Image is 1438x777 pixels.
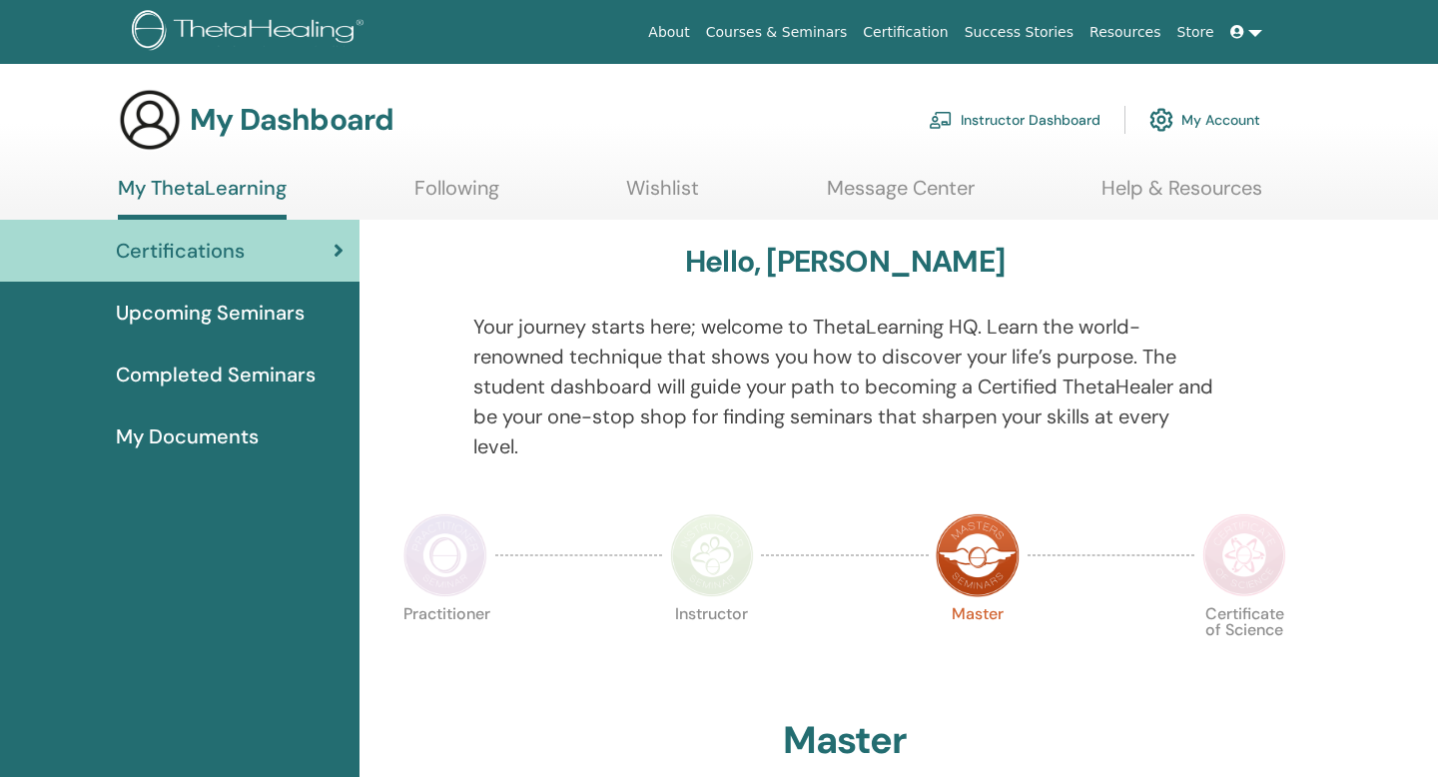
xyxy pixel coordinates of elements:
[403,606,487,690] p: Practitioner
[670,513,754,597] img: Instructor
[116,360,316,389] span: Completed Seminars
[116,298,305,328] span: Upcoming Seminars
[118,88,182,152] img: generic-user-icon.jpg
[473,312,1217,461] p: Your journey starts here; welcome to ThetaLearning HQ. Learn the world-renowned technique that sh...
[132,10,370,55] img: logo.png
[1202,606,1286,690] p: Certificate of Science
[698,14,856,51] a: Courses & Seminars
[929,98,1100,142] a: Instructor Dashboard
[1149,103,1173,137] img: cog.svg
[670,606,754,690] p: Instructor
[855,14,956,51] a: Certification
[116,421,259,451] span: My Documents
[783,718,907,764] h2: Master
[118,176,287,220] a: My ThetaLearning
[1169,14,1222,51] a: Store
[1202,513,1286,597] img: Certificate of Science
[936,513,1020,597] img: Master
[116,236,245,266] span: Certifications
[626,176,699,215] a: Wishlist
[1149,98,1260,142] a: My Account
[827,176,975,215] a: Message Center
[957,14,1081,51] a: Success Stories
[685,244,1005,280] h3: Hello, [PERSON_NAME]
[929,111,953,129] img: chalkboard-teacher.svg
[1101,176,1262,215] a: Help & Resources
[640,14,697,51] a: About
[403,513,487,597] img: Practitioner
[936,606,1020,690] p: Master
[190,102,393,138] h3: My Dashboard
[414,176,499,215] a: Following
[1081,14,1169,51] a: Resources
